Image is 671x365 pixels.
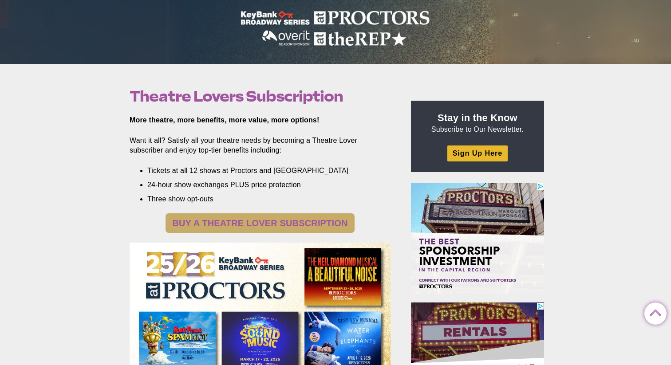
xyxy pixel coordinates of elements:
p: Want it all? Satisfy all your theatre needs by becoming a Theatre Lover subscriber and enjoy top-... [130,136,391,155]
strong: More theatre, more benefits, more value, more options! [130,116,319,124]
p: Subscribe to Our Newsletter. [422,111,533,134]
li: Tickets at all 12 shows at Proctors and [GEOGRAPHIC_DATA] [147,166,377,176]
a: Back to Top [644,303,662,321]
h1: Theatre Lovers Subscription [130,88,391,105]
strong: Stay in the Know [438,112,517,123]
li: Three show opt-outs [147,194,377,204]
li: 24-hour show exchanges PLUS price protection [147,180,377,190]
iframe: Advertisement [411,183,544,294]
a: Sign Up Here [447,145,508,161]
a: BUY A THEATRE LOVER SUBSCRIPTION [166,213,354,233]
